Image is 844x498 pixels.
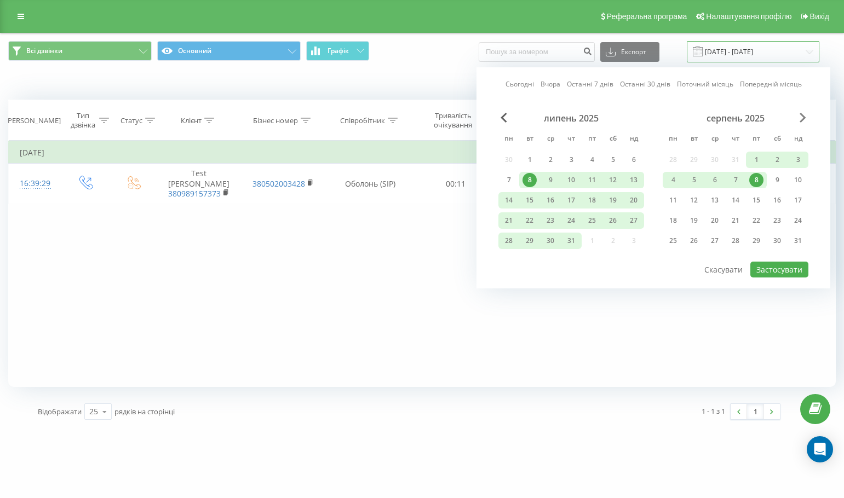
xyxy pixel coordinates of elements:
[687,234,701,248] div: 26
[415,164,496,204] td: 00:11
[605,131,621,148] abbr: субота
[582,152,602,168] div: пт 4 лип 2025 р.
[157,41,301,61] button: Основний
[725,192,746,209] div: чт 14 серп 2025 р.
[663,113,808,124] div: серпень 2025
[38,407,82,416] span: Відображати
[498,212,519,229] div: пн 21 лип 2025 р.
[340,116,385,125] div: Співробітник
[767,192,788,209] div: сб 16 серп 2025 р.
[627,213,641,228] div: 27
[728,234,743,248] div: 28
[20,173,49,194] div: 16:39:29
[728,213,743,228] div: 21
[168,188,221,199] a: 380989157373
[663,212,684,229] div: пн 18 серп 2025 р.
[564,153,578,167] div: 3
[519,152,540,168] div: вт 1 лип 2025 р.
[746,233,767,249] div: пт 29 серп 2025 р.
[704,233,725,249] div: ср 27 серп 2025 р.
[725,233,746,249] div: чт 28 серп 2025 р.
[502,213,516,228] div: 21
[602,192,623,209] div: сб 19 лип 2025 р.
[253,116,298,125] div: Бізнес номер
[788,152,808,168] div: нд 3 серп 2025 р.
[623,172,644,188] div: нд 13 лип 2025 р.
[542,131,559,148] abbr: середа
[727,131,744,148] abbr: четвер
[582,172,602,188] div: пт 11 лип 2025 р.
[623,212,644,229] div: нд 27 лип 2025 р.
[708,213,722,228] div: 20
[602,212,623,229] div: сб 26 лип 2025 р.
[746,172,767,188] div: пт 8 серп 2025 р.
[8,41,152,61] button: Всі дзвінки
[607,12,687,21] span: Реферальна програма
[252,178,305,189] a: 380502003428
[707,131,723,148] abbr: середа
[788,192,808,209] div: нд 17 серп 2025 р.
[749,213,763,228] div: 22
[584,131,600,148] abbr: п’ятниця
[564,173,578,187] div: 10
[666,173,680,187] div: 4
[501,131,517,148] abbr: понеділок
[788,233,808,249] div: нд 31 серп 2025 р.
[582,192,602,209] div: пт 18 лип 2025 р.
[663,192,684,209] div: пн 11 серп 2025 р.
[540,233,561,249] div: ср 30 лип 2025 р.
[663,172,684,188] div: пн 4 серп 2025 р.
[770,173,784,187] div: 9
[498,192,519,209] div: пн 14 лип 2025 р.
[791,213,805,228] div: 24
[89,406,98,417] div: 25
[791,173,805,187] div: 10
[746,212,767,229] div: пт 22 серп 2025 р.
[708,234,722,248] div: 27
[519,172,540,188] div: вт 8 лип 2025 р.
[519,233,540,249] div: вт 29 лип 2025 р.
[543,213,558,228] div: 23
[749,193,763,207] div: 15
[788,212,808,229] div: нд 24 серп 2025 р.
[540,192,561,209] div: ср 16 лип 2025 р.
[749,234,763,248] div: 29
[767,212,788,229] div: сб 23 серп 2025 р.
[181,116,202,125] div: Клієнт
[666,213,680,228] div: 18
[767,172,788,188] div: сб 9 серп 2025 р.
[627,193,641,207] div: 20
[791,234,805,248] div: 31
[770,153,784,167] div: 2
[543,193,558,207] div: 16
[540,152,561,168] div: ср 2 лип 2025 р.
[684,233,704,249] div: вт 26 серп 2025 р.
[561,212,582,229] div: чт 24 лип 2025 р.
[625,131,642,148] abbr: неділя
[120,116,142,125] div: Статус
[791,153,805,167] div: 3
[747,404,763,419] a: 1
[540,212,561,229] div: ср 23 лип 2025 р.
[791,193,805,207] div: 17
[502,234,516,248] div: 28
[543,173,558,187] div: 9
[706,12,791,21] span: Налаштування профілю
[749,153,763,167] div: 1
[543,234,558,248] div: 30
[666,193,680,207] div: 11
[502,193,516,207] div: 14
[740,79,802,89] a: Попередній місяць
[523,213,537,228] div: 22
[498,233,519,249] div: пн 28 лип 2025 р.
[620,79,670,89] a: Останні 30 днів
[749,173,763,187] div: 8
[767,233,788,249] div: сб 30 серп 2025 р.
[687,193,701,207] div: 12
[561,233,582,249] div: чт 31 лип 2025 р.
[541,79,560,89] a: Вчора
[810,12,829,21] span: Вихід
[728,173,743,187] div: 7
[770,193,784,207] div: 16
[704,212,725,229] div: ср 20 серп 2025 р.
